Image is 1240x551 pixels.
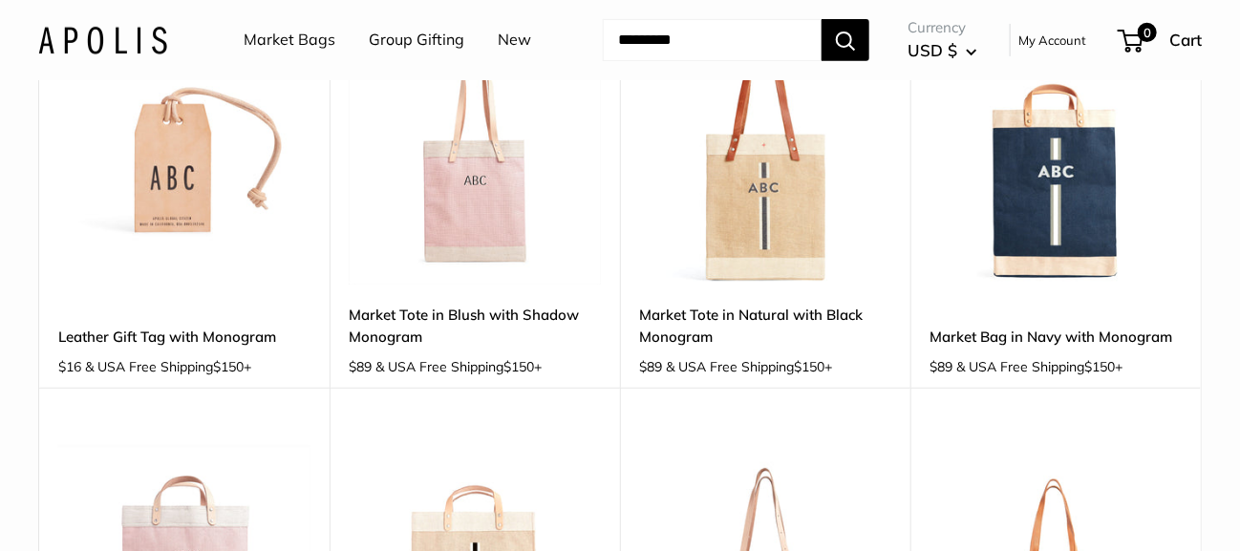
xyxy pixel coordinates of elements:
img: description_Make it yours with custom monogram printed text. [639,32,891,285]
a: description_Make it yours with custom printed textdescription_3mm thick, vegetable tanned America... [58,32,310,285]
span: $150 [503,358,534,375]
a: Market Tote in Blush with Shadow Monogram [349,304,601,349]
span: $89 [930,358,952,375]
img: description_Make it yours with custom printed text [58,32,310,285]
span: Currency [908,14,977,41]
button: Search [822,19,869,61]
span: $89 [349,358,372,375]
img: Market Bag in Navy with Monogram [930,32,1182,285]
span: & USA Free Shipping + [666,360,832,373]
input: Search... [603,19,822,61]
span: $89 [639,358,662,375]
span: Cart [1169,30,1202,50]
a: Market Bag in Navy with Monogram [930,326,1182,348]
a: Leather Gift Tag with Monogram [58,326,310,348]
span: & USA Free Shipping + [375,360,542,373]
a: New [498,26,531,54]
a: Market Tote in Natural with Black Monogram [639,304,891,349]
span: $150 [1084,358,1115,375]
span: $150 [794,358,824,375]
a: Group Gifting [369,26,464,54]
span: & USA Free Shipping + [85,360,251,373]
a: Market Bag in Navy with MonogramMarket Bag in Navy with Monogram [930,32,1182,285]
a: Market Bags [244,26,335,54]
span: 0 [1138,23,1157,42]
a: Market Tote in Blush with Shadow MonogramMarket Tote in Blush with Shadow Monogram [349,32,601,285]
span: $16 [58,358,81,375]
span: & USA Free Shipping + [956,360,1122,373]
a: My Account [1018,29,1086,52]
a: description_Make it yours with custom monogram printed text.Market Tote in Natural with Black Mon... [639,32,891,285]
img: Market Tote in Blush with Shadow Monogram [349,32,601,285]
button: USD $ [908,35,977,66]
span: USD $ [908,40,957,60]
img: Apolis [38,26,167,53]
a: 0 Cart [1120,25,1202,55]
span: $150 [213,358,244,375]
